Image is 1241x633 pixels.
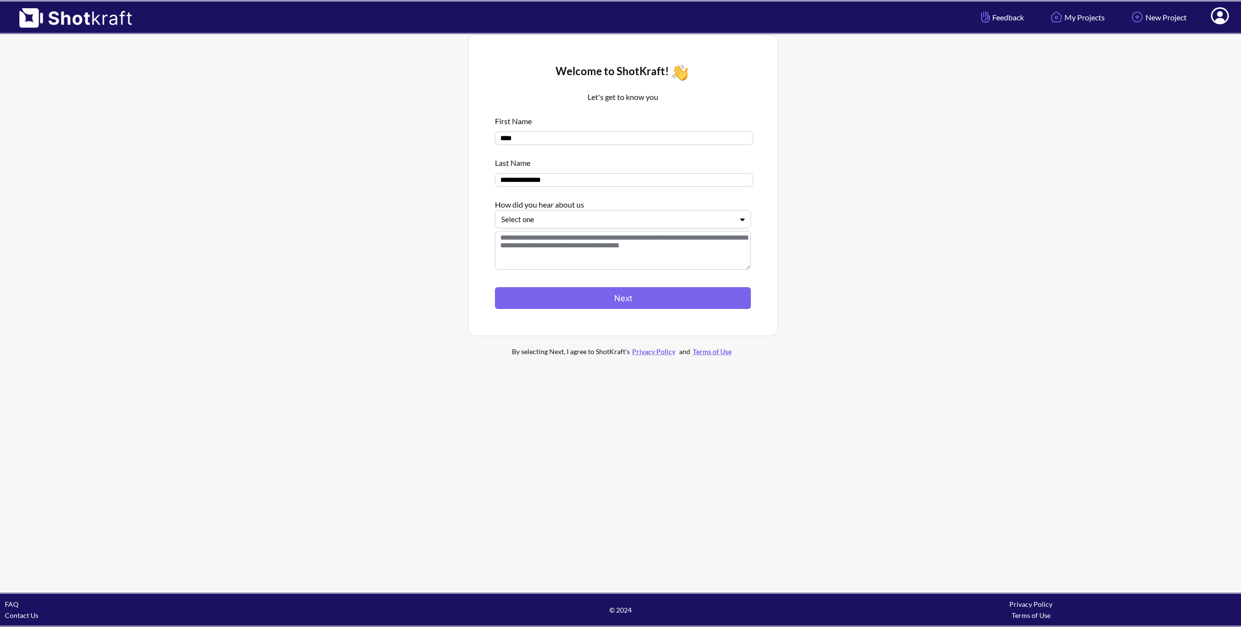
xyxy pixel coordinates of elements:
a: Privacy Policy [630,347,678,356]
span: © 2024 [415,604,826,616]
div: Welcome to ShotKraft! [495,62,751,83]
a: FAQ [5,600,18,608]
div: By selecting Next, I agree to ShotKraft's and [492,346,754,357]
span: Feedback [979,12,1024,23]
a: Terms of Use [690,347,734,356]
img: Home Icon [1048,9,1065,25]
a: My Projects [1041,4,1112,30]
img: Wave Icon [669,62,691,83]
div: Terms of Use [826,610,1236,621]
div: Last Name [495,152,751,168]
img: Add Icon [1129,9,1146,25]
a: New Project [1122,4,1194,30]
div: Privacy Policy [826,599,1236,610]
div: First Name [495,111,751,127]
a: Contact Us [5,611,38,619]
p: Let's get to know you [495,91,751,103]
button: Next [495,287,751,309]
img: Hand Icon [979,9,992,25]
div: How did you hear about us [495,194,751,210]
